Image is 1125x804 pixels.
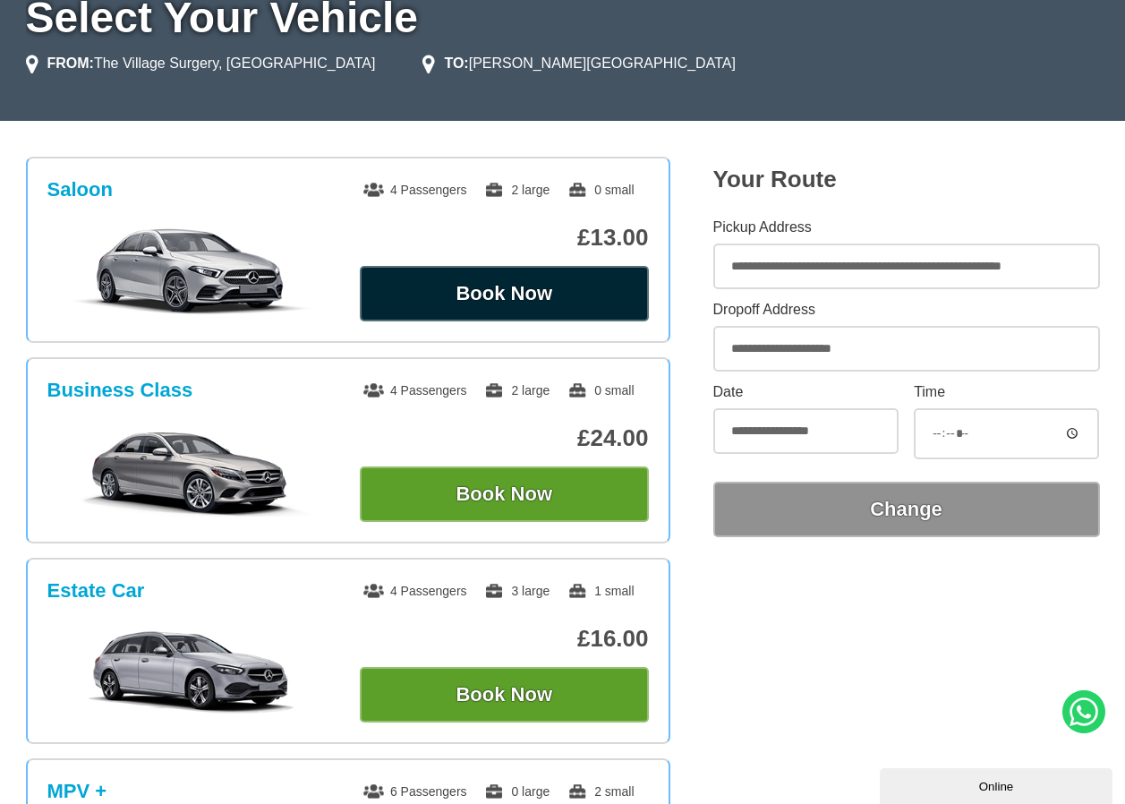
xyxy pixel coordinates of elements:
[363,584,467,598] span: 4 Passengers
[360,266,649,321] button: Book Now
[713,303,1100,317] label: Dropoff Address
[363,183,467,197] span: 4 Passengers
[567,383,634,398] span: 0 small
[567,183,634,197] span: 0 small
[713,385,899,399] label: Date
[713,166,1100,193] h2: Your Route
[360,625,649,653] p: £16.00
[360,466,649,522] button: Book Now
[484,784,550,799] span: 0 large
[363,784,467,799] span: 6 Passengers
[880,765,1116,804] iframe: chat widget
[26,53,376,74] li: The Village Surgery, [GEOGRAPHIC_DATA]
[363,383,467,398] span: 4 Passengers
[914,385,1099,399] label: Time
[567,584,634,598] span: 1 small
[47,780,107,803] h3: MPV +
[47,579,145,603] h3: Estate Car
[56,227,326,316] img: Saloon
[47,379,193,402] h3: Business Class
[713,220,1100,235] label: Pickup Address
[360,424,649,452] p: £24.00
[56,628,326,717] img: Estate Car
[360,224,649,252] p: £13.00
[422,53,735,74] li: [PERSON_NAME][GEOGRAPHIC_DATA]
[47,178,113,201] h3: Saloon
[484,584,550,598] span: 3 large
[47,56,94,71] strong: FROM:
[484,183,550,197] span: 2 large
[567,784,634,799] span: 2 small
[484,383,550,398] span: 2 large
[56,427,326,517] img: Business Class
[713,482,1100,537] button: Change
[360,667,649,723] button: Book Now
[444,56,468,71] strong: TO:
